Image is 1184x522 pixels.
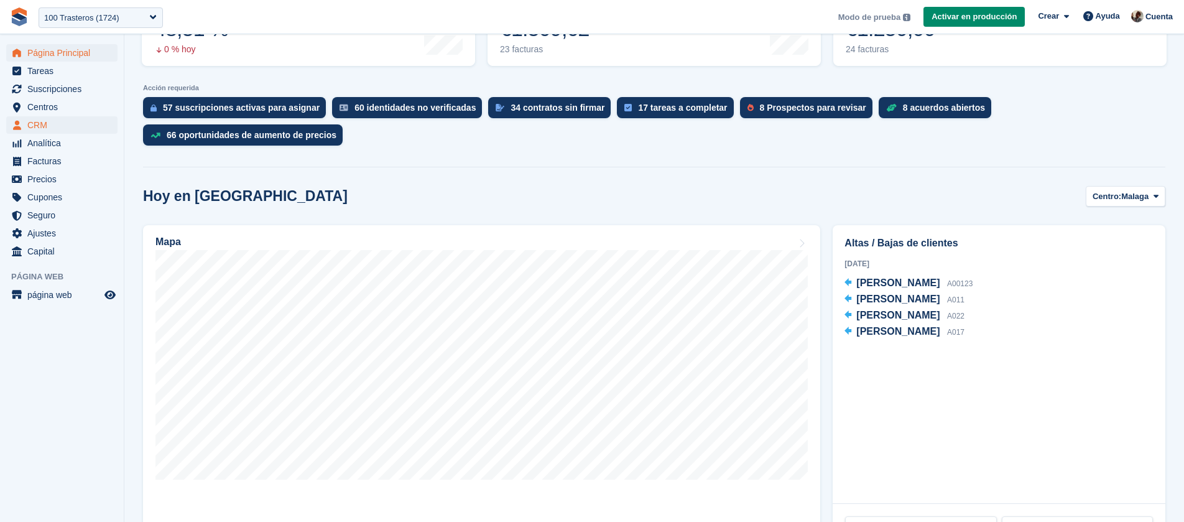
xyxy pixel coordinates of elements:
[154,44,228,55] div: 0 % hoy
[844,276,973,292] a: [PERSON_NAME] A00123
[27,134,102,152] span: Analítica
[6,170,118,188] a: menu
[947,312,964,320] span: A022
[6,152,118,170] a: menu
[27,243,102,260] span: Capital
[1038,10,1059,22] span: Crear
[27,189,102,206] span: Cupones
[6,286,118,304] a: menú
[27,62,102,80] span: Tareas
[27,225,102,242] span: Ajustes
[27,207,102,224] span: Seguro
[6,134,118,152] a: menu
[500,44,634,55] div: 23 facturas
[6,44,118,62] a: menu
[1145,11,1173,23] span: Cuenta
[856,294,940,304] span: [PERSON_NAME]
[844,236,1154,251] h2: Altas / Bajas de clientes
[617,97,739,124] a: 17 tareas a completar
[6,189,118,206] a: menu
[163,103,320,113] div: 57 suscripciones activas para asignar
[150,104,157,112] img: active_subscription_to_allocate_icon-d502201f5373d7db506a760aba3b589e785aa758c864c3986d89f69b8ff3...
[844,324,964,340] a: [PERSON_NAME] A017
[155,236,181,248] h2: Mapa
[844,308,964,324] a: [PERSON_NAME] A022
[844,258,1154,269] div: [DATE]
[624,104,632,111] img: task-75834270c22a3079a89374b754ae025e5fb1db73e45f91037f5363f120a921f8.svg
[44,12,119,24] div: 100 Trasteros (1724)
[27,44,102,62] span: Página Principal
[923,7,1025,27] a: Activar en producción
[760,103,866,113] div: 8 Prospectos para revisar
[932,11,1017,23] span: Activar en producción
[6,243,118,260] a: menu
[856,326,940,337] span: [PERSON_NAME]
[747,104,754,111] img: prospect-51fa495bee0391a8d652442698ab0144808aea92771e9ea1ae160a38d050c398.svg
[354,103,476,113] div: 60 identidades no verificadas
[6,225,118,242] a: menu
[143,188,348,205] h2: Hoy en [GEOGRAPHIC_DATA]
[27,286,102,304] span: página web
[6,80,118,98] a: menu
[143,124,349,152] a: 66 oportunidades de aumento de precios
[143,84,1165,92] p: Acción requerida
[947,328,964,337] span: A017
[511,103,604,113] div: 34 contratos sin firmar
[6,116,118,134] a: menu
[903,103,985,113] div: 8 acuerdos abiertos
[846,44,935,55] div: 24 facturas
[740,97,879,124] a: 8 Prospectos para revisar
[879,97,997,124] a: 8 acuerdos abiertos
[27,116,102,134] span: CRM
[27,80,102,98] span: Suscripciones
[11,271,124,283] span: Página web
[27,152,102,170] span: Facturas
[6,207,118,224] a: menu
[10,7,29,26] img: stora-icon-8386f47178a22dfd0bd8f6a31ec36ba5ce8667c1dd55bd0f319d3a0aa187defe.svg
[1121,190,1149,203] span: Malaga
[488,97,617,124] a: 34 contratos sin firmar
[856,277,940,288] span: [PERSON_NAME]
[27,170,102,188] span: Precios
[1093,190,1121,203] span: Centro:
[1086,186,1165,207] button: Centro: Malaga
[167,130,336,140] div: 66 oportunidades de aumento de precios
[6,62,118,80] a: menu
[103,287,118,302] a: Vista previa de la tienda
[838,11,900,24] span: Modo de prueba
[27,98,102,116] span: Centros
[1096,10,1120,22] span: Ayuda
[886,103,897,112] img: deal-1b604bf984904fb50ccaf53a9ad4b4a5d6e5aea283cecdc64d6e3604feb123c2.svg
[856,310,940,320] span: [PERSON_NAME]
[143,97,332,124] a: 57 suscripciones activas para asignar
[638,103,727,113] div: 17 tareas a completar
[332,97,488,124] a: 60 identidades no verificadas
[6,98,118,116] a: menu
[340,104,348,111] img: verify_identity-adf6edd0f0f0b5bbfe63781bf79b02c33cf7c696d77639b501bdc392416b5a36.svg
[496,104,504,111] img: contract_signature_icon-13c848040528278c33f63329250d36e43548de30e8caae1d1a13099fd9432cc5.svg
[947,279,973,288] span: A00123
[1131,10,1144,22] img: Patrick Blanc
[844,292,964,308] a: [PERSON_NAME] A011
[903,14,910,21] img: icon-info-grey-7440780725fd019a000dd9b08b2336e03edf1995a4989e88bcd33f0948082b44.svg
[947,296,964,304] span: A011
[150,133,160,138] img: price_increase_opportunities-93ffe204e8149a01c8c9dc8f82e8f89637d9d84a8eef4429ea346261dce0b2c0.svg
